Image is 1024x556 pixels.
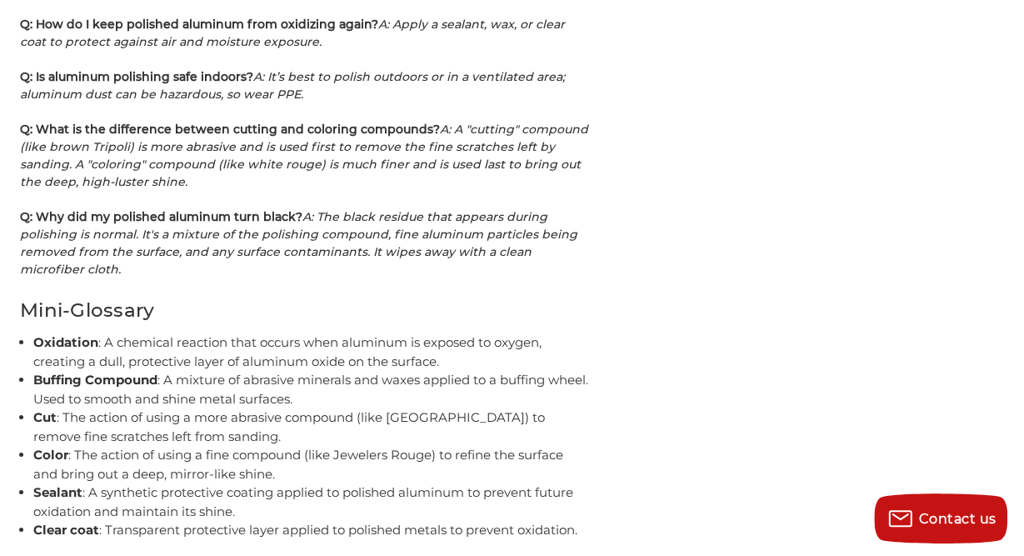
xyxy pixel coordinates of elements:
[33,484,82,500] b: Sealant
[874,493,1007,543] button: Contact us
[20,209,577,277] i: A: The black residue that appears during polishing is normal. It's a mixture of the polishing com...
[33,522,99,538] b: Clear coat
[20,69,565,102] i: A: It’s best to polish outdoors or in a ventilated area; aluminum dust can be hazardous, so wear ...
[20,122,440,137] b: Q: What is the difference between cutting and coloring compounds?
[33,446,591,483] li: : The action of using a fine compound (like Jewelers Rouge) to refine the surface and bring out a...
[33,372,157,388] b: Buffing Compound
[33,371,591,408] li: : A mixture of abrasive minerals and waxes applied to a buffing wheel. Used to smooth and shine m...
[20,17,378,32] b: Q: How do I keep polished aluminum from oxidizing again?
[20,69,253,84] b: Q: Is aluminum polishing safe indoors?
[20,122,588,189] i: A: A "cutting" compound (like brown Tripoli) is more abrasive and is used first to remove the fin...
[20,209,302,224] b: Q: Why did my polished aluminum turn black?
[33,483,591,521] li: : A synthetic protective coating applied to polished aluminum to prevent future oxidation and mai...
[20,17,565,49] i: A: Apply a sealant, wax, or clear coat to protect against air and moisture exposure.
[33,408,591,446] li: : The action of using a more abrasive compound (like [GEOGRAPHIC_DATA]) to remove fine scratches ...
[33,333,591,371] li: : A chemical reaction that occurs when aluminum is exposed to oxygen, creating a dull, protective...
[20,296,591,325] h2: Mini-Glossary
[33,447,68,463] b: Color
[33,409,57,425] b: Cut
[33,521,591,540] li: : Transparent protective layer applied to polished metals to prevent oxidation.
[919,511,997,527] span: Contact us
[33,334,98,350] b: Oxidation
